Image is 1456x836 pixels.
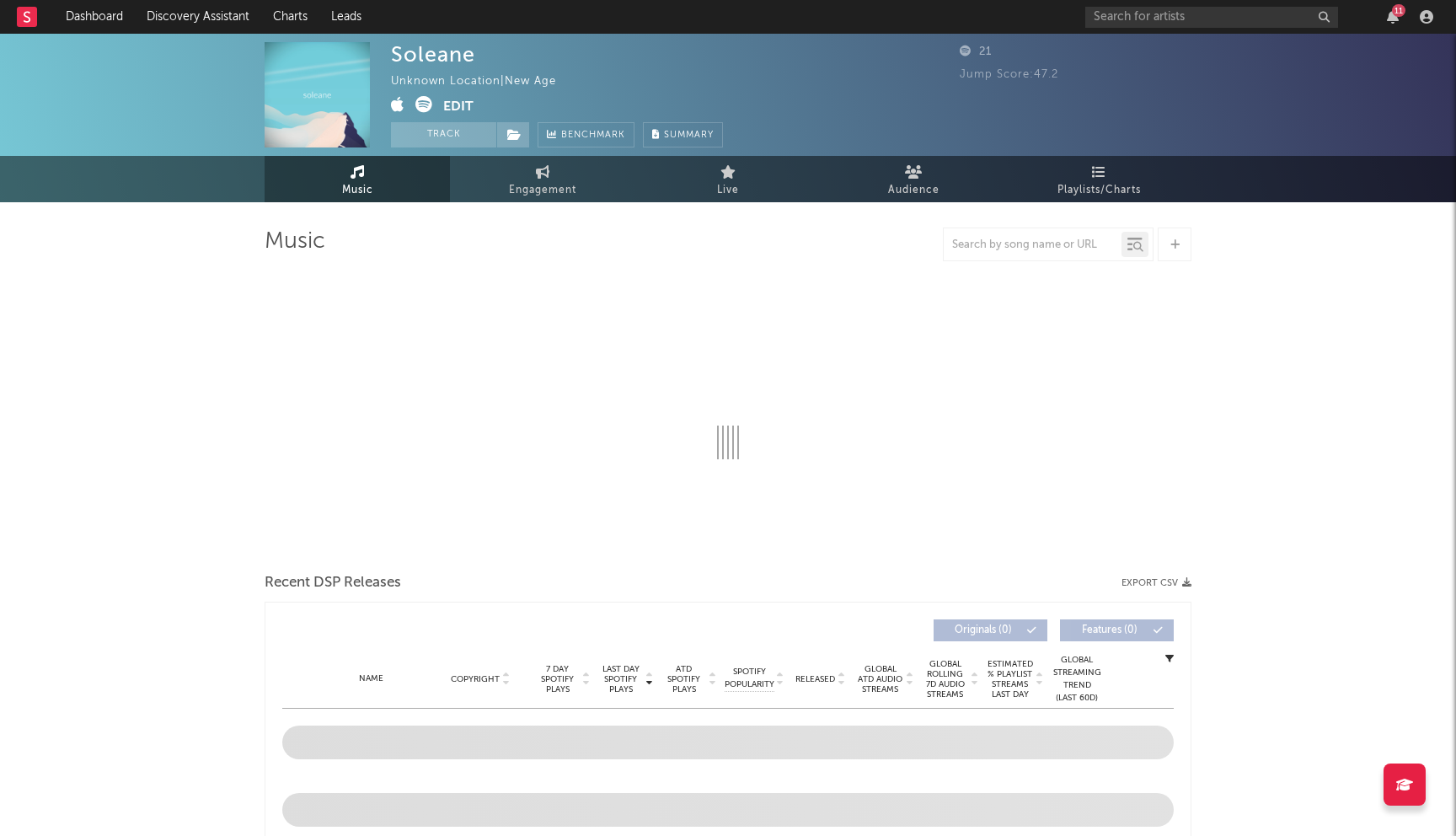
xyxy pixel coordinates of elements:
span: Engagement [509,180,576,201]
input: Search for artists [1085,7,1338,28]
span: Audience [888,180,939,201]
div: 11 [1392,4,1405,17]
span: Global ATD Audio Streams [857,664,903,694]
button: Summary [643,122,723,147]
span: 7 Day Spotify Plays [535,664,580,694]
div: Name [316,673,426,685]
span: Copyright [451,674,500,684]
span: Benchmark [561,126,625,146]
a: Live [635,156,821,202]
button: Features(0) [1060,619,1174,641]
span: Live [717,180,739,201]
input: Search by song name or URL [944,238,1121,252]
span: Summary [664,131,714,140]
span: ATD Spotify Plays [661,664,706,694]
span: 21 [960,46,992,57]
span: Released [795,674,835,684]
span: Last Day Spotify Plays [598,664,643,694]
a: Benchmark [538,122,634,147]
span: Originals ( 0 ) [945,625,1022,635]
a: Playlists/Charts [1006,156,1191,202]
span: Playlists/Charts [1057,180,1141,201]
button: Track [391,122,496,147]
div: Global Streaming Trend (Last 60D) [1052,654,1102,705]
button: Export CSV [1121,578,1191,588]
button: Edit [443,96,474,117]
a: Engagement [450,156,635,202]
a: Music [265,156,450,202]
span: Features ( 0 ) [1071,625,1148,635]
div: Soleane [391,42,475,67]
div: Unknown Location | New Age [391,72,575,92]
span: Estimated % Playlist Streams Last Day [987,659,1033,699]
button: Originals(0) [934,619,1047,641]
a: Audience [821,156,1006,202]
span: Music [342,180,373,201]
button: 11 [1387,10,1399,24]
span: Recent DSP Releases [265,573,401,593]
span: Global Rolling 7D Audio Streams [922,659,968,699]
span: Spotify Popularity [725,666,774,691]
span: Jump Score: 47.2 [960,69,1058,80]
